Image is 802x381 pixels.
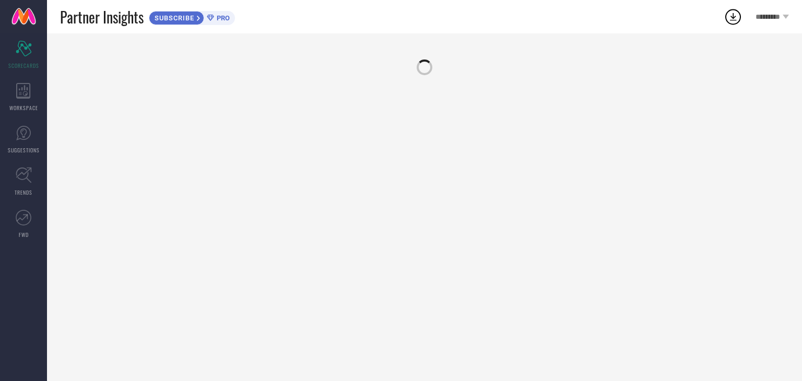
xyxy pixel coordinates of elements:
[8,146,40,154] span: SUGGESTIONS
[149,8,235,25] a: SUBSCRIBEPRO
[60,6,144,28] span: Partner Insights
[9,104,38,112] span: WORKSPACE
[724,7,742,26] div: Open download list
[8,62,39,69] span: SCORECARDS
[19,231,29,239] span: FWD
[149,14,197,22] span: SUBSCRIBE
[214,14,230,22] span: PRO
[15,188,32,196] span: TRENDS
